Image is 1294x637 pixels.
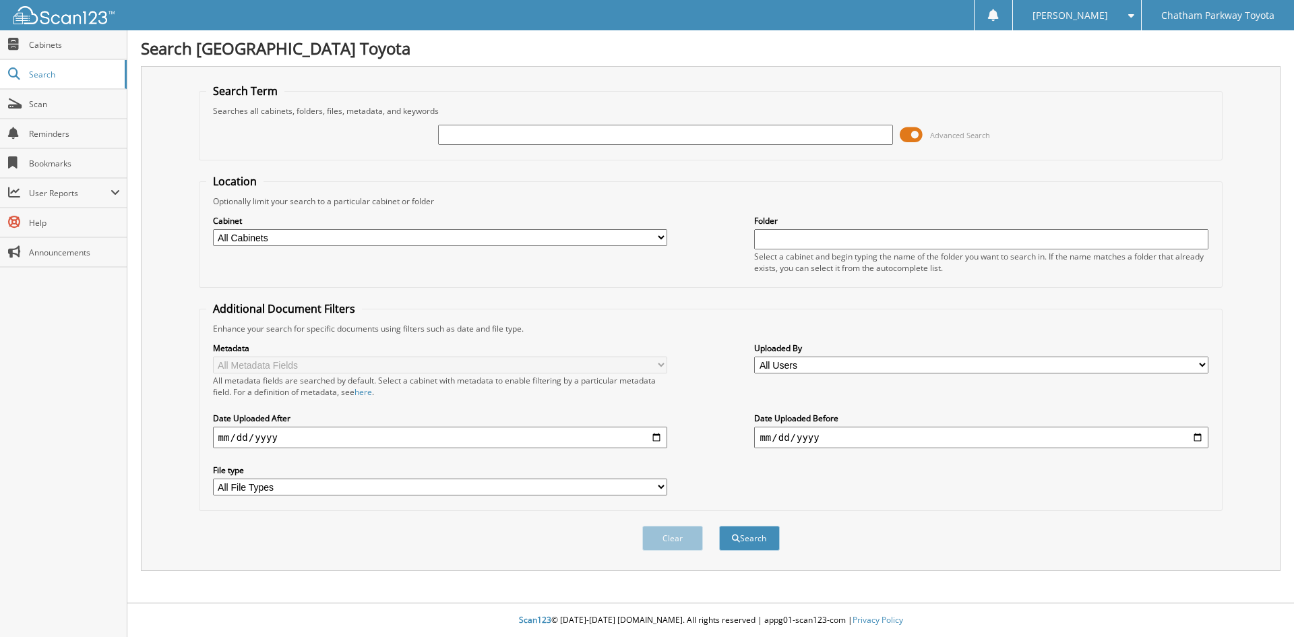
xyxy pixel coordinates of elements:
[1033,11,1108,20] span: [PERSON_NAME]
[754,413,1208,424] label: Date Uploaded Before
[29,69,118,80] span: Search
[127,604,1294,637] div: © [DATE]-[DATE] [DOMAIN_NAME]. All rights reserved | appg01-scan123-com |
[213,342,667,354] label: Metadata
[29,247,120,258] span: Announcements
[29,217,120,229] span: Help
[206,174,264,189] legend: Location
[1161,11,1274,20] span: Chatham Parkway Toyota
[642,526,703,551] button: Clear
[29,187,111,199] span: User Reports
[29,128,120,140] span: Reminders
[213,375,667,398] div: All metadata fields are searched by default. Select a cabinet with metadata to enable filtering b...
[141,37,1281,59] h1: Search [GEOGRAPHIC_DATA] Toyota
[29,158,120,169] span: Bookmarks
[29,39,120,51] span: Cabinets
[853,614,903,626] a: Privacy Policy
[754,215,1208,226] label: Folder
[213,427,667,448] input: start
[206,195,1216,207] div: Optionally limit your search to a particular cabinet or folder
[930,130,990,140] span: Advanced Search
[213,413,667,424] label: Date Uploaded After
[754,251,1208,274] div: Select a cabinet and begin typing the name of the folder you want to search in. If the name match...
[355,386,372,398] a: here
[206,301,362,316] legend: Additional Document Filters
[206,105,1216,117] div: Searches all cabinets, folders, files, metadata, and keywords
[13,6,115,24] img: scan123-logo-white.svg
[206,323,1216,334] div: Enhance your search for specific documents using filters such as date and file type.
[519,614,551,626] span: Scan123
[754,427,1208,448] input: end
[754,342,1208,354] label: Uploaded By
[206,84,284,98] legend: Search Term
[29,98,120,110] span: Scan
[719,526,780,551] button: Search
[213,215,667,226] label: Cabinet
[213,464,667,476] label: File type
